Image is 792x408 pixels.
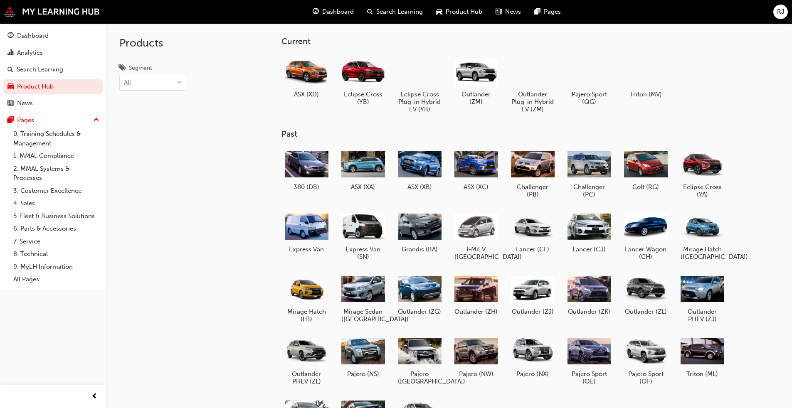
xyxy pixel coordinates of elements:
[285,91,328,98] h5: ASX (XD)
[285,370,328,385] h5: Outlander PHEV (ZL)
[395,208,444,256] a: Grandis (BA)
[446,7,482,17] span: Product Hub
[281,208,331,256] a: Express Van
[621,208,671,264] a: Lancer Wagon (CH)
[454,246,498,261] h5: I-MiEV ([GEOGRAPHIC_DATA])
[508,146,558,202] a: Challenger (PB)
[10,273,103,286] a: All Pages
[528,3,567,20] a: pages-iconPages
[17,116,34,125] div: Pages
[341,308,385,323] h5: Mirage Sedan ([GEOGRAPHIC_DATA])
[624,183,668,191] h5: Colt (RG)
[451,53,501,108] a: Outlander (ZM)
[567,370,611,385] h5: Pajero Sport (QE)
[3,27,103,113] button: DashboardAnalyticsSearch LearningProduct HubNews
[544,7,561,17] span: Pages
[3,45,103,61] a: Analytics
[3,113,103,128] button: Pages
[3,62,103,77] a: Search Learning
[10,222,103,235] a: 6. Parts & Accessories
[398,246,442,253] h5: Grandis (BA)
[511,91,555,113] h5: Outlander Plug-in Hybrid EV (ZM)
[3,96,103,111] a: News
[338,270,388,326] a: Mirage Sedan ([GEOGRAPHIC_DATA])
[621,53,671,101] a: Triton (MV)
[10,150,103,162] a: 1. MMAL Compliance
[398,183,442,191] h5: ASX (XB)
[564,270,614,319] a: Outlander (ZK)
[624,370,668,385] h5: Pajero Sport (QF)
[567,91,611,106] h5: Pajero Sport (QG)
[313,7,319,17] span: guage-icon
[395,146,444,194] a: ASX (XB)
[17,65,63,74] div: Search Learning
[281,270,331,326] a: Mirage Hatch (LB)
[376,7,423,17] span: Search Learning
[338,333,388,381] a: Pajero (NS)
[489,3,528,20] a: news-iconNews
[564,53,614,108] a: Pajero Sport (QG)
[285,308,328,323] h5: Mirage Hatch (LB)
[338,208,388,264] a: Express Van (SN)
[338,146,388,194] a: ASX (XA)
[322,7,354,17] span: Dashboard
[10,261,103,273] a: 9. MyLH Information
[341,370,385,378] h5: Pajero (NS)
[621,333,671,388] a: Pajero Sport (QF)
[564,333,614,388] a: Pajero Sport (QE)
[508,333,558,381] a: Pajero (NX)
[454,183,498,191] h5: ASX (XC)
[281,129,754,139] h3: Past
[621,146,671,194] a: Colt (RG)
[511,370,555,378] h5: Pajero (NX)
[285,246,328,253] h5: Express Van
[454,370,498,378] h5: Pajero (NW)
[7,66,13,74] span: search-icon
[395,333,444,388] a: Pajero ([GEOGRAPHIC_DATA])
[451,333,501,381] a: Pajero (NW)
[129,64,152,72] div: Segment
[436,7,442,17] span: car-icon
[7,32,14,40] span: guage-icon
[10,210,103,223] a: 5. Fleet & Business Solutions
[360,3,429,20] a: search-iconSearch Learning
[281,37,754,46] h3: Current
[681,308,724,323] h5: Outlander PHEV (ZJ)
[508,208,558,256] a: Lancer (CF)
[454,308,498,315] h5: Outlander (ZH)
[624,246,668,261] h5: Lancer Wagon (CH)
[567,308,611,315] h5: Outlander (ZK)
[10,128,103,150] a: 0. Training Schedules & Management
[621,270,671,319] a: Outlander (ZL)
[681,246,724,261] h5: Mirage Hatch ([GEOGRAPHIC_DATA])
[496,7,502,17] span: news-icon
[777,7,785,17] span: RJ
[511,246,555,253] h5: Lancer (CF)
[681,370,724,378] h5: Triton (ML)
[454,91,498,106] h5: Outlander (ZM)
[511,183,555,198] h5: Challenger (PB)
[564,146,614,202] a: Challenger (PC)
[341,183,385,191] h5: ASX (XA)
[306,3,360,20] a: guage-iconDashboard
[681,183,724,198] h5: Eclipse Cross (YA)
[10,162,103,184] a: 2. MMAL Systems & Processes
[624,91,668,98] h5: Triton (MV)
[10,235,103,248] a: 7. Service
[367,7,373,17] span: search-icon
[338,53,388,108] a: Eclipse Cross (YB)
[564,208,614,256] a: Lancer (CJ)
[3,79,103,94] a: Product Hub
[10,248,103,261] a: 8. Technical
[17,31,49,41] div: Dashboard
[677,270,727,326] a: Outlander PHEV (ZJ)
[624,308,668,315] h5: Outlander (ZL)
[395,270,444,319] a: Outlander (ZG)
[177,78,183,88] span: down-icon
[4,6,100,17] img: mmal
[281,333,331,388] a: Outlander PHEV (ZL)
[451,270,501,319] a: Outlander (ZH)
[398,370,442,385] h5: Pajero ([GEOGRAPHIC_DATA])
